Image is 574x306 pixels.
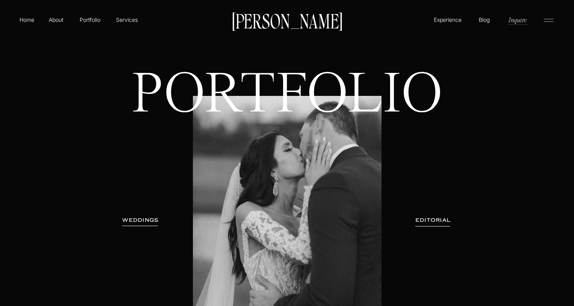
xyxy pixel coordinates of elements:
a: Experience [433,16,463,24]
a: Home [18,16,36,24]
a: Inquire [508,15,528,24]
a: Portfolio [76,16,104,24]
a: Blog [477,16,492,23]
a: WEDDINGS [116,216,165,224]
a: About [47,16,65,23]
a: EDITORIAL [405,216,462,224]
a: Services [115,16,138,24]
a: [PERSON_NAME] [228,12,346,28]
h1: PORTFOLIO [118,70,456,175]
